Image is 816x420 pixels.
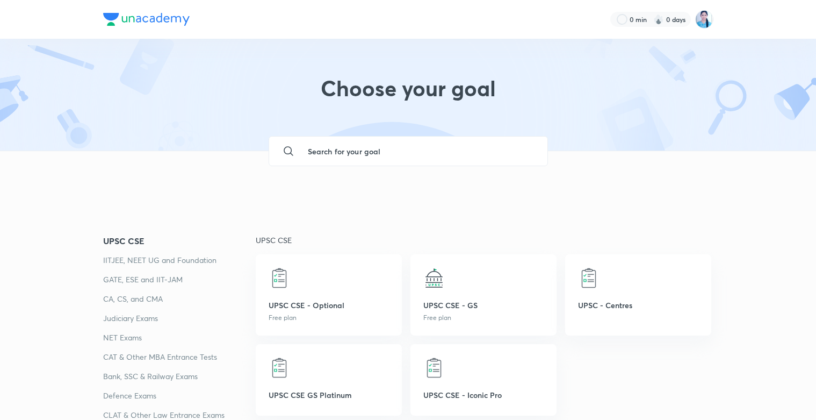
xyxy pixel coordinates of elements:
[103,254,256,267] a: IITJEE, NEET UG and Foundation
[423,357,445,379] img: UPSC CSE - Iconic Pro
[269,357,290,379] img: UPSC CSE GS Platinum
[578,300,698,311] p: UPSC - Centres
[423,389,544,401] p: UPSC CSE - Iconic Pro
[269,313,389,323] p: Free plan
[103,293,256,305] a: CA, CS, and CMA
[299,137,539,166] input: Search for your goal
[103,351,256,364] a: CAT & Other MBA Entrance Tests
[269,389,389,401] p: UPSC CSE GS Platinum
[695,10,713,29] img: Isha Goyal
[321,75,496,114] h1: Choose your goal
[103,370,256,383] a: Bank, SSC & Railway Exams
[103,234,256,247] a: UPSC CSE
[269,267,290,289] img: UPSC CSE - Optional
[256,234,713,246] p: UPSC CSE
[103,273,256,286] a: GATE, ESE and IIT-JAM
[423,313,544,323] p: Free plan
[653,14,664,25] img: streak
[103,13,190,26] img: Company Logo
[269,300,389,311] p: UPSC CSE - Optional
[103,331,256,344] a: NET Exams
[423,300,544,311] p: UPSC CSE - GS
[423,267,445,289] img: UPSC CSE - GS
[103,389,256,402] a: Defence Exams
[578,267,600,289] img: UPSC - Centres
[103,312,256,325] a: Judiciary Exams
